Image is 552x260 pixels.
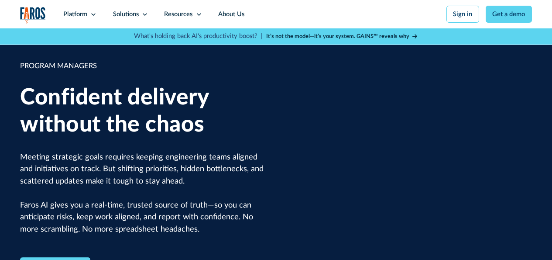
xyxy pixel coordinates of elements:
strong: It’s not the model—it’s your system. GAINS™ reveals why [266,34,409,39]
p: Meeting strategic goals requires keeping engineering teams aligned and initiatives on track. But ... [20,151,264,235]
a: It’s not the model—it’s your system. GAINS™ reveals why [266,32,418,41]
div: Solutions [113,10,139,19]
div: Resources [164,10,192,19]
div: PROGRAM MANAGERS [20,61,264,72]
h1: Confident delivery without the chaos [20,84,264,138]
a: Get a demo [486,6,532,23]
div: Platform [63,10,87,19]
p: What's holding back AI's productivity boost? | [134,31,263,41]
a: home [20,7,46,24]
a: Sign in [446,6,479,23]
img: Logo of the analytics and reporting company Faros. [20,7,46,24]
